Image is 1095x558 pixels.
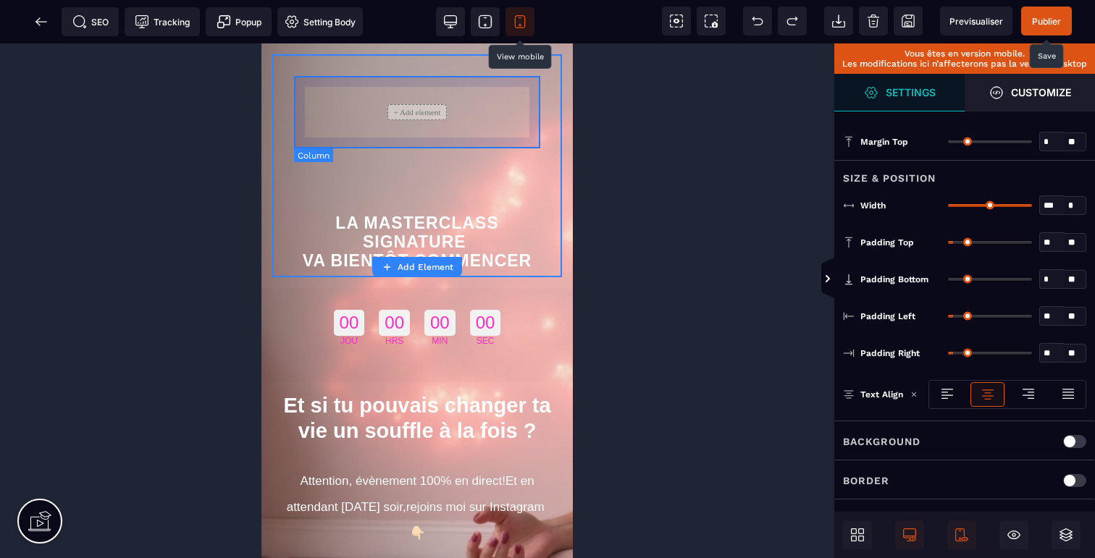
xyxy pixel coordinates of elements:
[209,292,240,303] div: SEC
[163,266,194,292] div: 00
[886,87,936,98] strong: Settings
[398,262,453,272] strong: Add Element
[662,7,691,35] span: View components
[860,310,915,322] span: Padding Left
[145,457,287,496] span: rejoins moi sur Instagram 👇🏻
[1052,520,1081,549] span: Open Layers
[842,59,1088,69] p: Les modifications ici n’affecterons pas la version desktop
[372,257,462,277] button: Add Element
[163,292,194,303] div: MIN
[843,433,920,450] p: Background
[697,7,726,35] span: Screenshot
[1011,87,1071,98] strong: Customize
[965,74,1095,111] span: Open Style Manager
[22,350,289,399] b: Et si tu pouvais changer ta vie un souffle à la fois ?
[209,266,240,292] div: 00
[940,7,1012,35] span: Preview
[860,237,914,248] span: Padding Top
[949,16,1003,27] span: Previsualiser
[217,14,261,29] span: Popup
[999,520,1028,549] span: Hide/Show Block
[860,200,886,211] span: Width
[22,163,290,234] h1: LA MASTERCLASS SIGNATURE VA BIENTÔT COMMENCER
[843,511,892,528] p: Shadow
[117,292,148,303] div: HRS
[1032,16,1061,27] span: Publier
[947,520,976,549] span: Mobile Only
[38,431,244,444] span: Attention, évènement 100% en direct!
[842,48,1088,59] p: Vous êtes en version mobile.
[860,136,908,148] span: Margin Top
[285,14,356,29] span: Setting Body
[843,472,889,489] p: Border
[910,391,918,398] img: loading
[135,14,190,29] span: Tracking
[843,520,872,549] span: Open Blocks
[117,266,148,292] div: 00
[72,292,104,303] div: JOU
[860,347,920,359] span: Padding Right
[72,266,104,292] div: 00
[834,74,965,111] span: Settings
[843,387,903,402] p: Text Align
[72,14,109,29] span: SEO
[895,520,924,549] span: Desktop Only
[860,274,928,285] span: Padding Bottom
[834,160,1095,187] div: Size & Position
